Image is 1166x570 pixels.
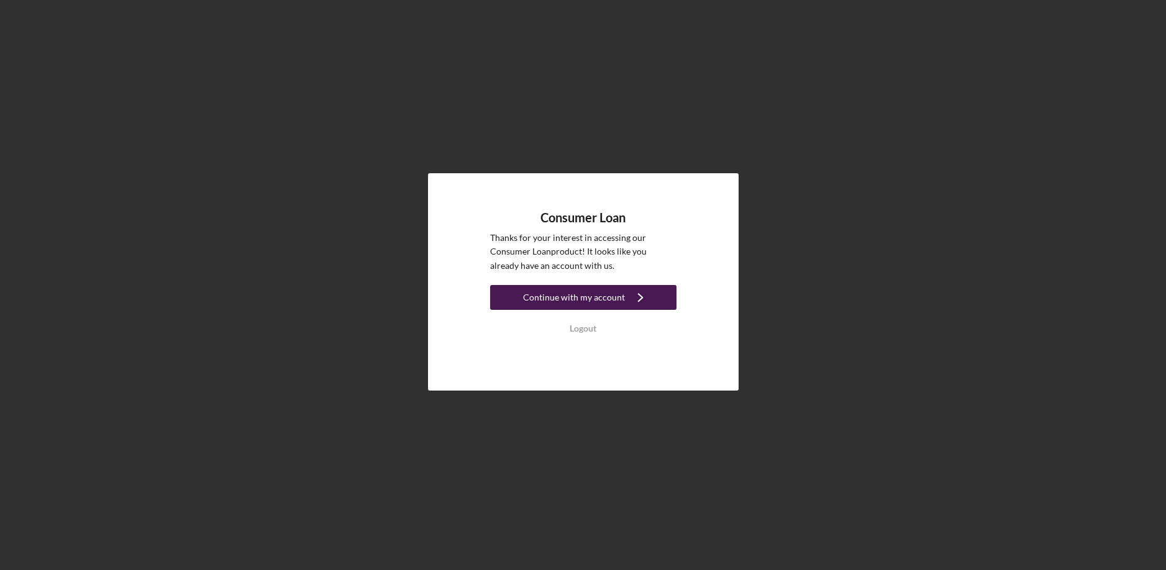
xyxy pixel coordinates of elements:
h4: Consumer Loan [540,210,626,225]
p: Thanks for your interest in accessing our Consumer Loan product! It looks like you already have a... [490,231,676,273]
div: Continue with my account [523,285,625,310]
a: Continue with my account [490,285,676,313]
div: Logout [570,316,596,341]
button: Logout [490,316,676,341]
button: Continue with my account [490,285,676,310]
